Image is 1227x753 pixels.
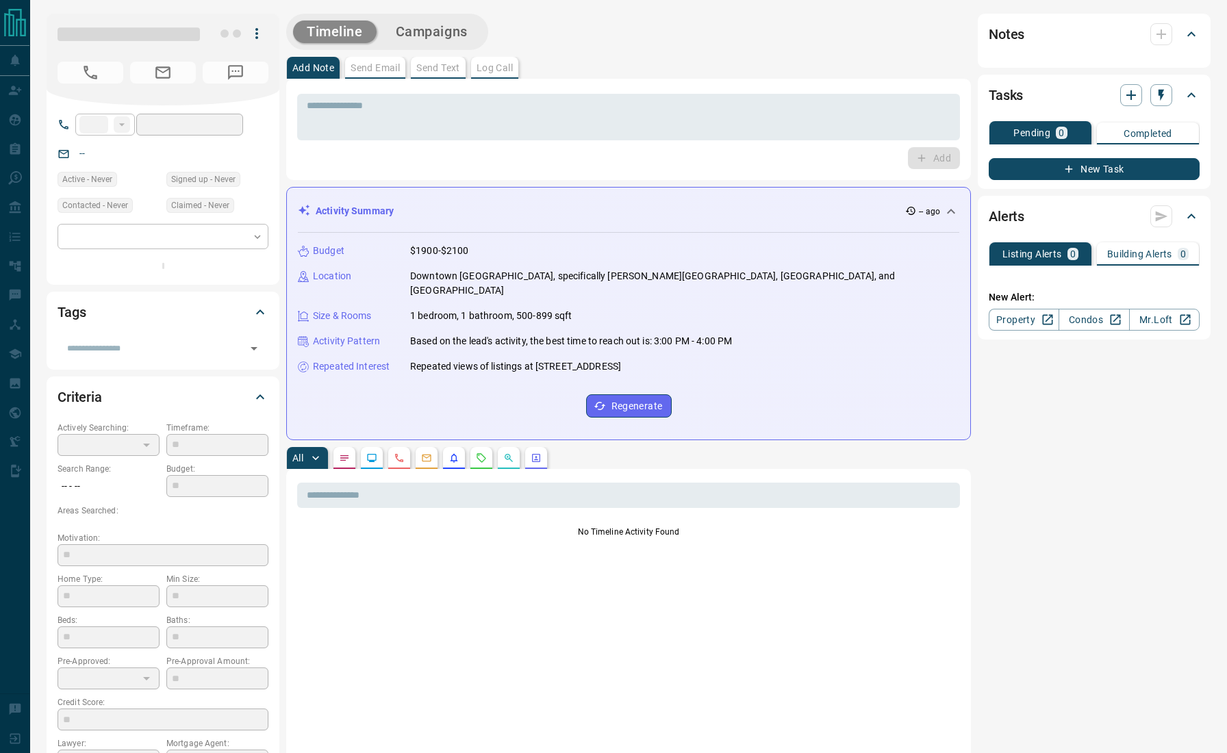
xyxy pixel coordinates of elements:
[58,532,268,544] p: Motivation:
[79,148,85,159] a: --
[58,737,160,750] p: Lawyer:
[448,452,459,463] svg: Listing Alerts
[203,62,268,84] span: No Number
[244,339,264,358] button: Open
[366,452,377,463] svg: Lead Browsing Activity
[313,334,380,348] p: Activity Pattern
[58,573,160,585] p: Home Type:
[292,63,334,73] p: Add Note
[1070,249,1076,259] p: 0
[297,526,960,538] p: No Timeline Activity Found
[989,79,1200,112] div: Tasks
[382,21,481,43] button: Campaigns
[130,62,196,84] span: No Email
[1107,249,1172,259] p: Building Alerts
[316,204,394,218] p: Activity Summary
[421,452,432,463] svg: Emails
[531,452,542,463] svg: Agent Actions
[1013,128,1050,138] p: Pending
[58,386,102,408] h2: Criteria
[410,244,468,258] p: $1900-$2100
[58,62,123,84] span: No Number
[989,205,1024,227] h2: Alerts
[313,244,344,258] p: Budget
[58,614,160,626] p: Beds:
[410,269,959,298] p: Downtown [GEOGRAPHIC_DATA], specifically [PERSON_NAME][GEOGRAPHIC_DATA], [GEOGRAPHIC_DATA], and [...
[313,269,351,283] p: Location
[989,84,1023,106] h2: Tasks
[476,452,487,463] svg: Requests
[1059,309,1129,331] a: Condos
[1059,128,1064,138] p: 0
[1129,309,1200,331] a: Mr.Loft
[62,199,128,212] span: Contacted - Never
[1124,129,1172,138] p: Completed
[58,381,268,413] div: Criteria
[62,173,112,186] span: Active - Never
[293,21,377,43] button: Timeline
[58,301,86,323] h2: Tags
[171,173,236,186] span: Signed up - Never
[1180,249,1186,259] p: 0
[58,296,268,329] div: Tags
[58,696,268,709] p: Credit Score:
[339,452,350,463] svg: Notes
[410,359,621,374] p: Repeated views of listings at [STREET_ADDRESS]
[58,422,160,434] p: Actively Searching:
[989,23,1024,45] h2: Notes
[410,334,732,348] p: Based on the lead's activity, the best time to reach out is: 3:00 PM - 4:00 PM
[989,200,1200,233] div: Alerts
[503,452,514,463] svg: Opportunities
[58,655,160,667] p: Pre-Approved:
[989,158,1200,180] button: New Task
[989,309,1059,331] a: Property
[292,453,303,463] p: All
[166,463,268,475] p: Budget:
[166,573,268,585] p: Min Size:
[166,737,268,750] p: Mortgage Agent:
[313,309,372,323] p: Size & Rooms
[313,359,390,374] p: Repeated Interest
[1002,249,1062,259] p: Listing Alerts
[586,394,672,418] button: Regenerate
[410,309,572,323] p: 1 bedroom, 1 bathroom, 500-899 sqft
[298,199,959,224] div: Activity Summary-- ago
[919,205,940,218] p: -- ago
[989,290,1200,305] p: New Alert:
[58,463,160,475] p: Search Range:
[58,475,160,498] p: -- - --
[58,505,268,517] p: Areas Searched:
[166,422,268,434] p: Timeframe:
[171,199,229,212] span: Claimed - Never
[166,614,268,626] p: Baths:
[166,655,268,667] p: Pre-Approval Amount:
[394,452,405,463] svg: Calls
[989,18,1200,51] div: Notes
